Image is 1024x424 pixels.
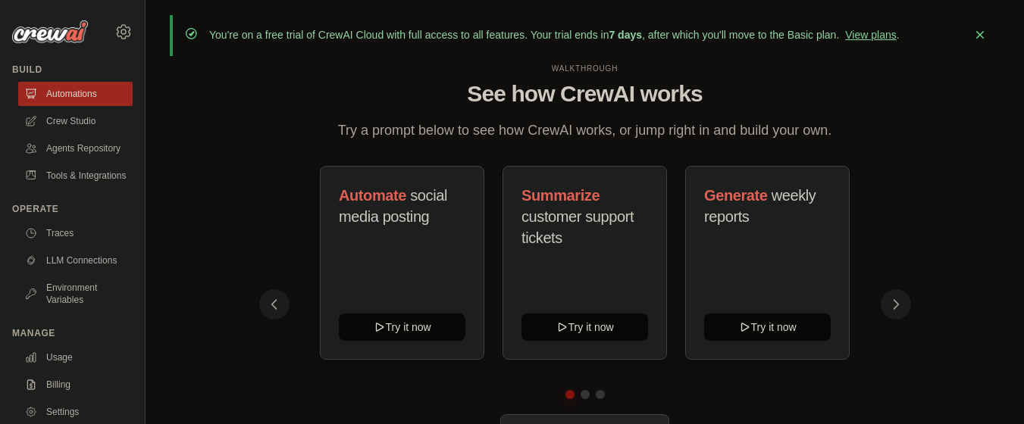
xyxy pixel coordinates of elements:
a: LLM Connections [18,248,133,273]
a: Billing [18,373,133,397]
span: customer support tickets [521,208,634,246]
a: Usage [18,345,133,369]
a: Agents Repository [18,136,133,161]
span: Generate [704,187,768,204]
div: Build [12,64,133,76]
strong: 7 days [609,29,642,41]
a: View plans [845,29,896,41]
a: Crew Studio [18,109,133,133]
div: Operate [12,203,133,215]
button: Try it now [704,313,831,341]
p: You're on a free trial of CrewAI Cloud with full access to all features. Your trial ends in , aft... [209,27,900,42]
a: Automations [18,82,133,106]
a: Environment Variables [18,276,133,312]
span: Automate [339,187,406,204]
h1: See how CrewAI works [271,80,899,108]
div: WALKTHROUGH [271,63,899,74]
a: Tools & Integrations [18,164,133,188]
button: Try it now [521,313,648,341]
span: social media posting [339,187,447,225]
div: Manage [12,327,133,339]
span: Summarize [521,187,600,204]
img: Logo [12,20,88,43]
a: Traces [18,221,133,245]
button: Try it now [339,313,465,341]
p: Try a prompt below to see how CrewAI works, or jump right in and build your own. [330,120,840,142]
a: Settings [18,400,133,424]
